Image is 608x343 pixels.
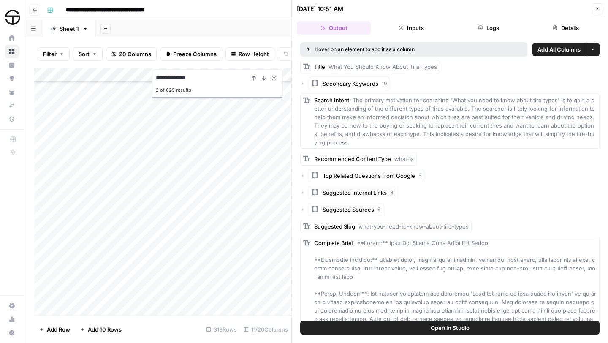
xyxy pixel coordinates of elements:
[309,186,396,199] button: Suggested Internal Links3
[307,46,468,53] div: Hover on an element to add it as a column
[5,10,20,25] img: SimpleTire Logo
[532,43,586,56] button: Add All Columns
[323,171,415,180] span: Top Related Questions from Google
[5,7,19,28] button: Workspace: SimpleTire
[5,299,19,313] a: Settings
[225,47,274,61] button: Row Height
[5,313,19,326] a: Usage
[5,99,19,112] a: Syncs
[60,24,79,33] div: Sheet 1
[323,79,378,88] span: Secondary Keywords
[5,45,19,58] a: Browse
[160,47,222,61] button: Freeze Columns
[240,323,291,336] div: 11/20 Columns
[309,203,383,216] button: Suggested Sources6
[5,31,19,45] a: Home
[88,325,122,334] span: Add 10 Rows
[418,172,421,180] span: 5
[106,47,157,61] button: 20 Columns
[5,72,19,85] a: Opportunities
[452,21,526,35] button: Logs
[269,73,279,83] button: Close Search
[73,47,103,61] button: Sort
[394,155,414,162] span: what-is
[328,63,437,70] span: What You Should Know About Tire Types
[119,50,151,58] span: 20 Columns
[203,323,240,336] div: 318 Rows
[75,323,127,336] button: Add 10 Rows
[323,205,374,214] span: Suggested Sources
[297,5,343,13] div: [DATE] 10:51 AM
[390,189,393,196] span: 3
[5,58,19,72] a: Insights
[377,206,380,213] span: 6
[529,21,603,35] button: Details
[249,73,259,83] button: Previous Result
[300,321,600,335] button: Open In Studio
[5,326,19,340] button: Help + Support
[47,325,70,334] span: Add Row
[79,50,90,58] span: Sort
[34,323,75,336] button: Add Row
[173,50,217,58] span: Freeze Columns
[314,223,355,230] span: Suggested Slug
[297,21,371,35] button: Output
[358,223,469,230] span: what-you-need-to-know-about-tire-types
[309,169,424,182] button: Top Related Questions from Google5
[431,324,470,332] span: Open In Studio
[374,21,448,35] button: Inputs
[5,85,19,99] a: Your Data
[314,63,325,70] span: Title
[5,112,19,126] a: Data Library
[156,85,279,95] div: 2 of 629 results
[323,188,387,197] span: Suggested Internal Links
[314,155,391,162] span: Recommended Content Type
[314,97,597,146] span: The primary motivation for searching 'What you need to know about tire types' is to gain a better...
[278,47,311,61] button: Undo
[382,80,387,87] span: 10
[43,20,95,37] a: Sheet 1
[38,47,70,61] button: Filter
[314,240,354,246] span: Complete Brief
[43,50,57,58] span: Filter
[259,73,269,83] button: Next Result
[537,45,581,54] span: Add All Columns
[314,97,349,103] span: Search Intent
[239,50,269,58] span: Row Height
[309,77,390,90] button: Secondary Keywords10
